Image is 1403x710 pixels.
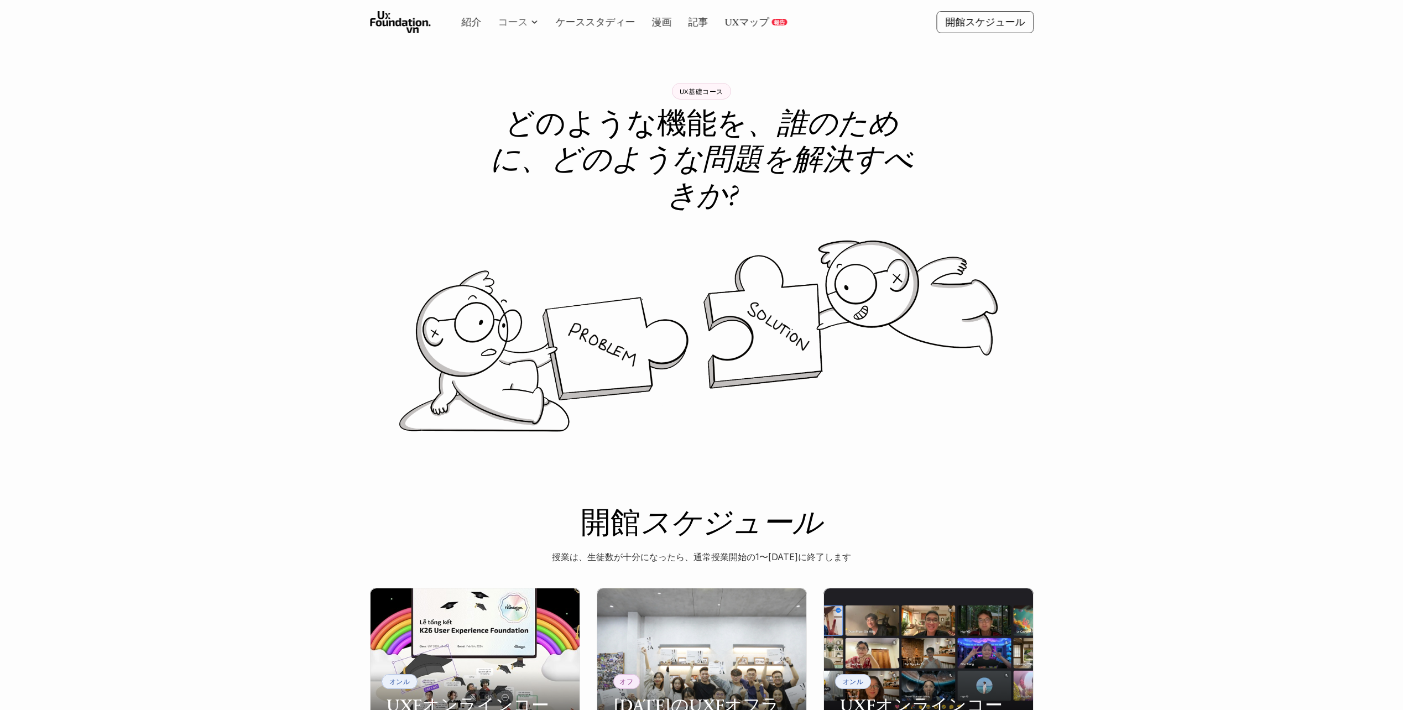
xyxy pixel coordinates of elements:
[490,103,913,214] em: 、誰のために、どのような問題を解決すべきか?
[945,15,1025,28] p: 開館スケジュール
[481,549,923,565] p: 授業は、生徒数が十分になったら、通常授業開始の1〜[DATE]に終了します
[724,15,769,28] a: UXマップ
[555,15,635,28] a: ケーススタディー
[771,19,787,25] a: 報告
[651,15,671,28] a: 漫画
[389,677,410,685] p: オンル
[498,15,528,28] a: コース
[481,504,923,540] h1: 開館
[936,11,1034,33] a: 開館スケジュール
[461,15,481,28] a: 紹介
[680,87,723,95] p: UX基礎コース
[481,105,923,212] h1: どのような機能を
[640,503,822,541] em: スケジュール
[774,19,785,25] p: 報告
[688,15,708,28] a: 記事
[619,677,633,685] p: オフ
[843,677,864,685] p: オンル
